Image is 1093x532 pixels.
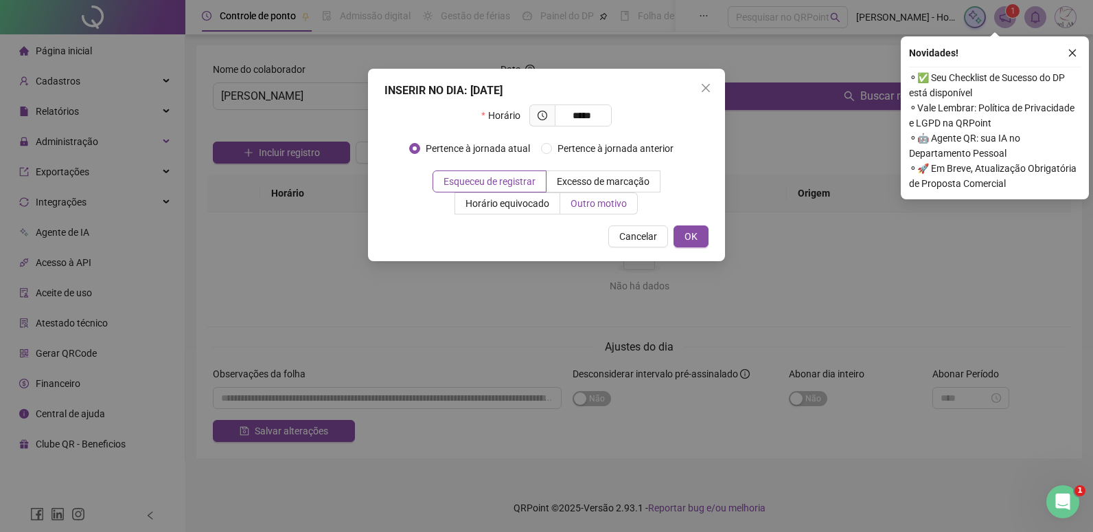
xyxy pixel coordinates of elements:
span: close [700,82,711,93]
span: Cancelar [619,229,657,244]
label: Horário [481,104,529,126]
span: Esqueceu de registrar [444,176,536,187]
span: Pertence à jornada anterior [552,141,679,156]
span: ⚬ Vale Lembrar: Política de Privacidade e LGPD na QRPoint [909,100,1081,131]
span: Excesso de marcação [557,176,649,187]
button: Close [695,77,717,99]
span: ⚬ 🤖 Agente QR: sua IA no Departamento Pessoal [909,131,1081,161]
span: close [1068,48,1077,58]
button: Cancelar [608,225,668,247]
span: 1 [1074,485,1085,496]
button: OK [674,225,709,247]
span: ⚬ 🚀 Em Breve, Atualização Obrigatória de Proposta Comercial [909,161,1081,191]
span: Novidades ! [909,45,958,60]
span: Pertence à jornada atual [420,141,536,156]
span: OK [684,229,698,244]
span: clock-circle [538,111,547,120]
span: ⚬ ✅ Seu Checklist de Sucesso do DP está disponível [909,70,1081,100]
div: INSERIR NO DIA : [DATE] [384,82,709,99]
span: Outro motivo [571,198,627,209]
iframe: Intercom live chat [1046,485,1079,518]
span: Horário equivocado [465,198,549,209]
